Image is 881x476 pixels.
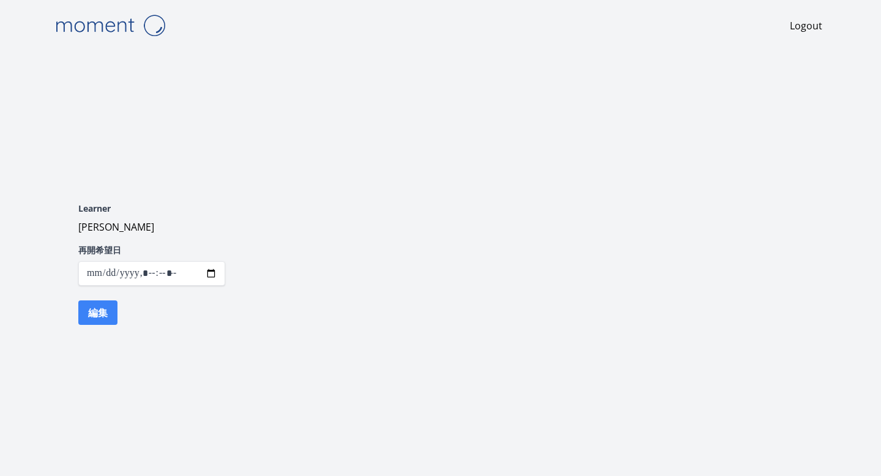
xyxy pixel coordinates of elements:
[49,10,171,41] img: Moment
[78,203,225,215] label: Learner
[790,18,822,33] a: Logout
[78,220,154,234] span: [PERSON_NAME]
[78,244,225,256] label: 再開希望日
[78,300,117,325] button: 編集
